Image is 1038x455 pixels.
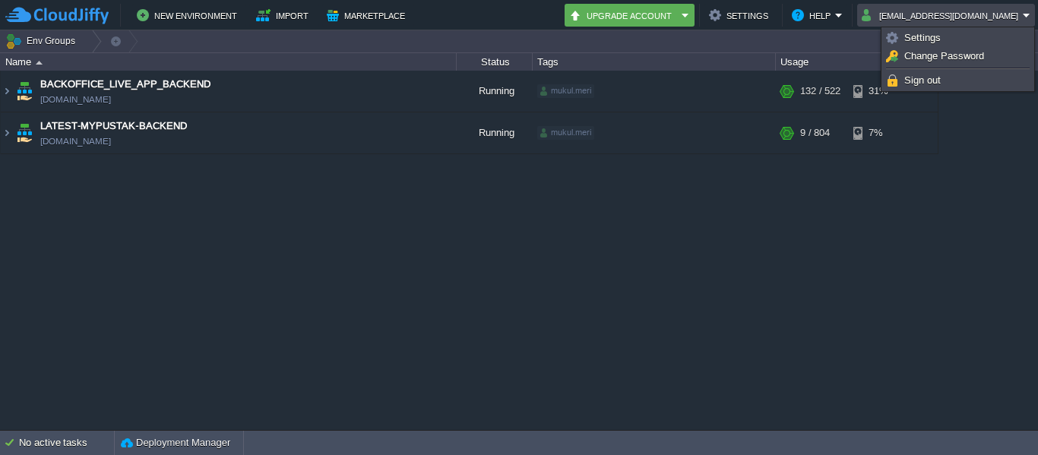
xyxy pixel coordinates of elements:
[792,6,835,24] button: Help
[40,77,210,92] a: BACKOFFICE_LIVE_APP_BACKEND
[884,72,1032,89] a: Sign out
[537,84,594,98] div: mukul.meri
[904,32,941,43] span: Settings
[1,71,13,112] img: AMDAwAAAACH5BAEAAAAALAAAAAABAAEAAAICRAEAOw==
[327,6,410,24] button: Marketplace
[36,61,43,65] img: AMDAwAAAACH5BAEAAAAALAAAAAABAAEAAAICRAEAOw==
[2,53,456,71] div: Name
[5,6,109,25] img: CloudJiffy
[5,30,81,52] button: Env Groups
[533,53,775,71] div: Tags
[777,53,937,71] div: Usage
[569,6,677,24] button: Upgrade Account
[1,112,13,153] img: AMDAwAAAACH5BAEAAAAALAAAAAABAAEAAAICRAEAOw==
[457,53,532,71] div: Status
[19,431,114,455] div: No active tasks
[121,435,230,450] button: Deployment Manager
[853,112,903,153] div: 7%
[457,71,533,112] div: Running
[904,74,941,86] span: Sign out
[884,30,1032,46] a: Settings
[256,6,313,24] button: Import
[14,112,35,153] img: AMDAwAAAACH5BAEAAAAALAAAAAABAAEAAAICRAEAOw==
[853,71,903,112] div: 31%
[709,6,773,24] button: Settings
[862,6,1023,24] button: [EMAIL_ADDRESS][DOMAIN_NAME]
[40,118,187,134] a: LATEST-MYPUSTAK-BACKEND
[800,112,830,153] div: 9 / 804
[14,71,35,112] img: AMDAwAAAACH5BAEAAAAALAAAAAABAAEAAAICRAEAOw==
[537,126,594,140] div: mukul.meri
[137,6,242,24] button: New Environment
[904,50,984,62] span: Change Password
[40,134,111,149] a: [DOMAIN_NAME]
[800,71,840,112] div: 132 / 522
[884,48,1032,65] a: Change Password
[457,112,533,153] div: Running
[40,92,111,107] a: [DOMAIN_NAME]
